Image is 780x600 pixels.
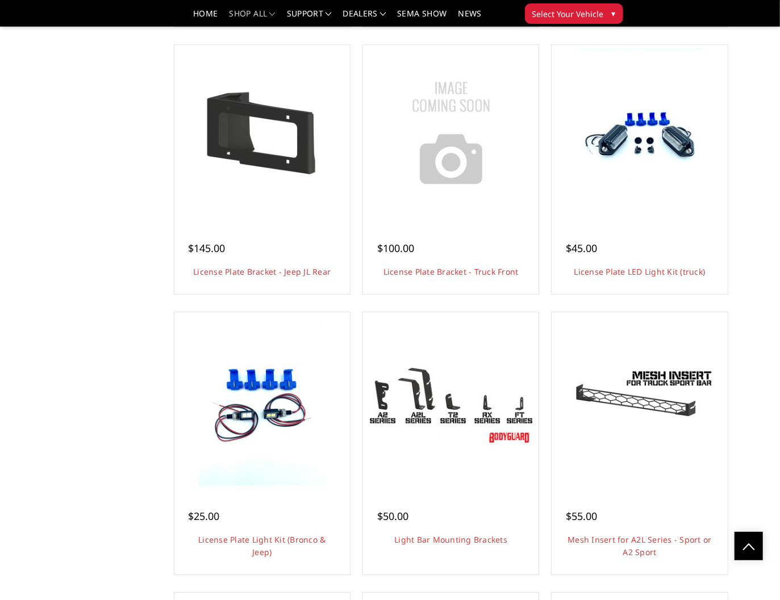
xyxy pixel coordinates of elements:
[177,315,347,485] a: License Plate Light Kit (Bronco & Jeep)
[377,509,408,523] span: $50.00
[177,85,347,181] img: License Plate Bracket - Jeep JL Rear
[366,353,536,448] img: Light Bar Mounting Brackets
[343,10,386,26] a: Dealers
[568,534,711,557] a: Mesh Insert for A2L Series - Sport or A2 Sport
[198,534,326,557] a: License Plate Light Kit (Bronco & Jeep)
[394,534,507,545] a: Light Bar Mounting Brackets
[193,10,218,26] a: Home
[525,3,623,24] button: Select Your Vehicle
[566,509,597,523] span: $55.00
[177,48,347,217] a: License Plate Bracket - Jeep JL Rear
[566,241,597,255] span: $45.00
[735,532,763,560] a: Click to Top
[576,48,704,217] img: License Plate LED Light Kit (truck)
[723,546,780,600] iframe: Chat Widget
[554,48,724,217] a: License Plate LED Light Kit (truck)
[230,10,276,26] a: shop all
[383,266,519,277] a: License Plate Bracket - Truck Front
[532,8,604,20] span: Select Your Vehicle
[193,266,331,277] a: License Plate Bracket - Jeep JL Rear
[189,241,226,255] span: $145.00
[612,7,616,19] span: ▾
[554,315,724,485] a: Mesh Insert for A2L Series - Sport or A2 Sport Mesh Insert for A2L Series - Sport or A2 Sport
[377,241,414,255] span: $100.00
[366,315,536,485] a: Light Bar Mounting Brackets
[397,10,447,26] a: SEMA Show
[198,315,326,485] img: License Plate Light Kit (Bronco & Jeep)
[189,509,220,523] span: $25.00
[574,266,706,277] a: License Plate LED Light Kit (truck)
[458,10,481,26] a: News
[287,10,332,26] a: Support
